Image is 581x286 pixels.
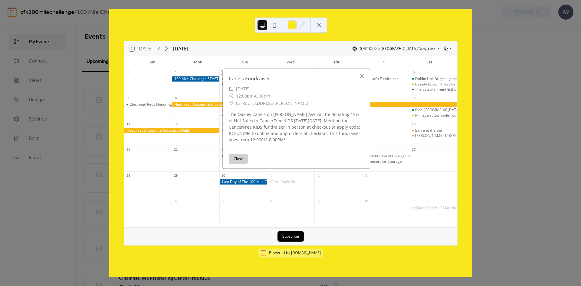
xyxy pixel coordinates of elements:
[130,102,201,107] div: Cincinnati Reds Honoring CancerFree KIDS
[175,56,222,68] div: Mon
[415,205,459,210] div: Queen Bee Half Marathon
[412,121,416,126] div: 20
[291,250,321,255] a: [DOMAIN_NAME]
[410,128,457,133] div: Barre at the Bar
[221,121,226,126] div: 16
[364,199,368,203] div: 10
[126,199,130,203] div: 5
[367,76,398,82] div: Cane's Fundraiser
[412,96,416,100] div: 13
[126,147,130,152] div: 21
[221,56,268,68] div: Tue
[221,147,226,152] div: 23
[277,231,304,242] button: Subscribe
[223,111,370,143] div: The Oakley Cane's on [PERSON_NAME] Ave will be donating 15% of Net Sales to CancerFree KIDS [DATE...
[129,56,175,68] div: Sun
[229,154,248,164] button: Close
[415,76,460,82] div: Dublin Link Bridge Lighting
[126,173,130,178] div: 28
[269,199,273,203] div: 8
[124,102,172,107] div: Cincinnati Reds Honoring CancerFree KIDS
[219,154,267,159] div: T-Shirt Tuesdays
[362,76,409,82] div: Cane's Fundraiser
[124,128,219,133] div: Fleet Feet Discount & Giveback Week!
[126,96,130,100] div: 7
[316,173,321,178] div: 2
[221,96,226,100] div: 9
[360,56,406,68] div: Fri
[314,56,360,68] div: Thu
[126,121,130,126] div: 14
[173,121,178,126] div: 15
[172,102,457,107] div: Fleet Feet Discount & Giveback Week!
[359,47,435,50] span: (GMT-05:00) [GEOGRAPHIC_DATA]/New_York
[415,113,471,118] div: Rhinegeist Cornhole Tournament
[412,199,416,203] div: 11
[364,173,368,178] div: 3
[173,199,178,203] div: 6
[269,250,321,255] div: Powered by
[236,92,254,100] span: 12:00pm
[410,108,457,113] div: Ride Cincinnati
[415,133,509,138] div: [PERSON_NAME] 14K/7K Brewery Run (TQL Beer Series)
[219,82,267,87] div: T-Shirt Tuesdays
[272,179,295,185] div: Chili Cook-Off
[415,82,465,87] div: Beauty Boost Fitness Sampler
[410,205,457,210] div: Queen Bee Half Marathon
[267,179,314,185] div: Chili Cook-Off
[415,87,501,92] div: The Establishment & Blondie Brews CFK Give Back!
[219,113,267,118] div: T-Shirt Tuesdays
[173,173,178,178] div: 29
[268,56,314,68] div: Wed
[126,70,130,75] div: 31
[362,154,409,159] div: Celebration of Courage & Concert for Courage
[221,70,226,75] div: 2
[406,56,452,68] div: Sat
[269,173,273,178] div: 1
[173,45,188,52] div: [DATE]
[410,113,457,118] div: Rhinegeist Cornhole Tournament
[367,154,446,159] div: Celebration of Courage & Concert for Courage
[255,92,270,100] span: 8:00pm
[412,147,416,152] div: 27
[415,128,442,133] div: Barre at the Bar
[412,173,416,178] div: 4
[172,76,219,82] div: 100 Mile Challenge STARTS TODAY!
[362,159,409,164] div: Concert for Courage
[367,159,402,164] div: Concert for Courage
[410,133,457,138] div: Hudepohl 14K/7K Brewery Run (TQL Beer Series)
[254,92,255,100] span: -
[219,108,267,113] div: Tuesday Walk and Talk with Nick Fortine
[219,76,267,82] div: Tuesday Walk and Talk with Nick Fortine
[229,85,234,92] div: ​
[173,70,178,75] div: 1
[223,75,370,82] div: Cane's Fundraiser
[173,147,178,152] div: 22
[410,82,457,87] div: Beauty Boost Fitness Sampler
[221,199,226,203] div: 7
[415,108,460,113] div: Ride [GEOGRAPHIC_DATA]
[316,199,321,203] div: 9
[236,100,308,107] span: [STREET_ADDRESS][PERSON_NAME]
[219,128,267,133] div: T-Shirt Tuesdays
[236,85,250,92] span: [DATE]
[229,92,234,100] div: ​
[229,100,234,107] div: ​
[410,87,457,92] div: The Establishment & Blondie Brews CFK Give Back!
[412,70,416,75] div: 6
[410,76,457,82] div: Dublin Link Bridge Lighting
[221,173,226,178] div: 30
[219,179,267,185] div: Last Day of The 100 Mile Challenge!
[173,96,178,100] div: 8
